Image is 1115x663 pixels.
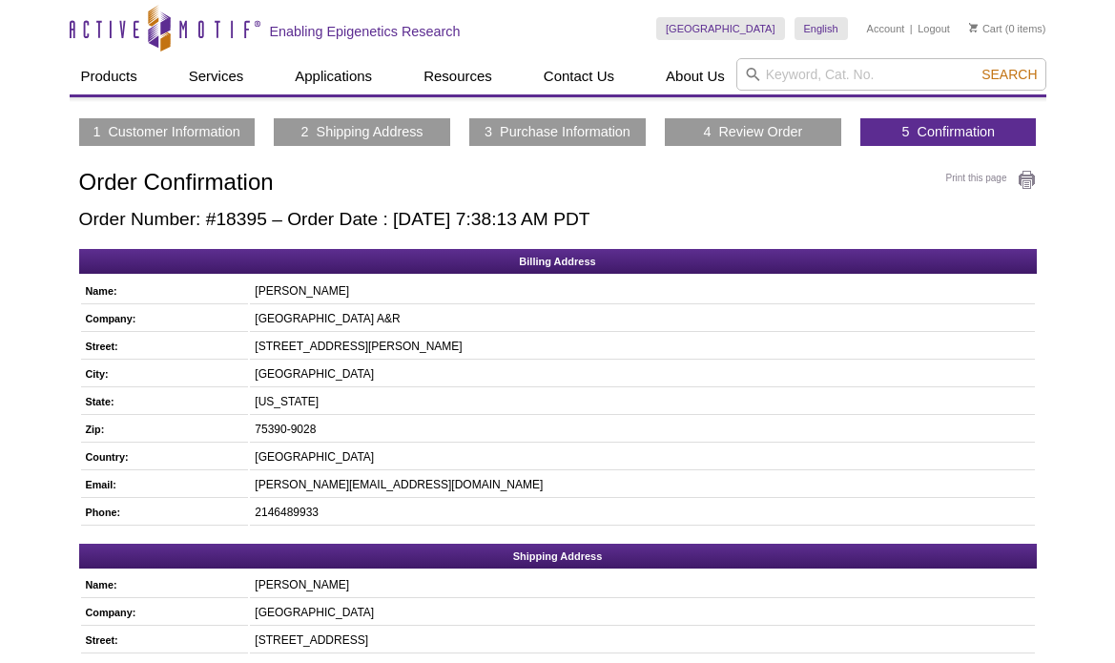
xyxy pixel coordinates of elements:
[86,282,239,300] h5: Name:
[969,23,978,32] img: Your Cart
[86,504,239,521] h5: Phone:
[703,123,802,140] a: 4 Review Order
[532,58,626,94] a: Contact Us
[86,421,239,438] h5: Zip:
[412,58,504,94] a: Resources
[86,393,239,410] h5: State:
[946,170,1037,191] a: Print this page
[79,170,1037,197] h1: Order Confirmation
[86,632,239,649] h5: Street:
[795,17,848,40] a: English
[93,123,239,140] a: 1 Customer Information
[910,17,913,40] li: |
[250,600,1034,626] td: [GEOGRAPHIC_DATA]
[79,544,1037,569] h2: Shipping Address
[283,58,383,94] a: Applications
[86,310,239,327] h5: Company:
[250,472,1034,498] td: [PERSON_NAME][EMAIL_ADDRESS][DOMAIN_NAME]
[250,500,1034,526] td: 2146489933
[250,279,1034,304] td: [PERSON_NAME]
[918,22,950,35] a: Logout
[79,249,1037,274] h2: Billing Address
[70,58,149,94] a: Products
[250,417,1034,443] td: 75390-9028
[250,389,1034,415] td: [US_STATE]
[902,123,996,140] a: 5 Confirmation
[654,58,736,94] a: About Us
[250,572,1034,598] td: [PERSON_NAME]
[736,58,1046,91] input: Keyword, Cat. No.
[86,576,239,593] h5: Name:
[301,123,423,140] a: 2 Shipping Address
[250,306,1034,332] td: [GEOGRAPHIC_DATA] A&R
[86,448,239,466] h5: Country:
[981,67,1037,82] span: Search
[250,445,1034,470] td: [GEOGRAPHIC_DATA]
[250,334,1034,360] td: [STREET_ADDRESS][PERSON_NAME]
[867,22,905,35] a: Account
[485,123,630,140] a: 3 Purchase Information
[79,209,1037,230] h2: Order Number: #18395 – Order Date : [DATE] 7:38:13 AM PDT
[86,365,239,383] h5: City:
[86,604,239,621] h5: Company:
[86,476,239,493] h5: Email:
[976,66,1043,83] button: Search
[86,338,239,355] h5: Street:
[177,58,256,94] a: Services
[969,17,1046,40] li: (0 items)
[250,362,1034,387] td: [GEOGRAPHIC_DATA]
[656,17,785,40] a: [GEOGRAPHIC_DATA]
[270,23,461,40] h2: Enabling Epigenetics Research
[250,628,1034,653] td: [STREET_ADDRESS]
[969,22,1002,35] a: Cart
